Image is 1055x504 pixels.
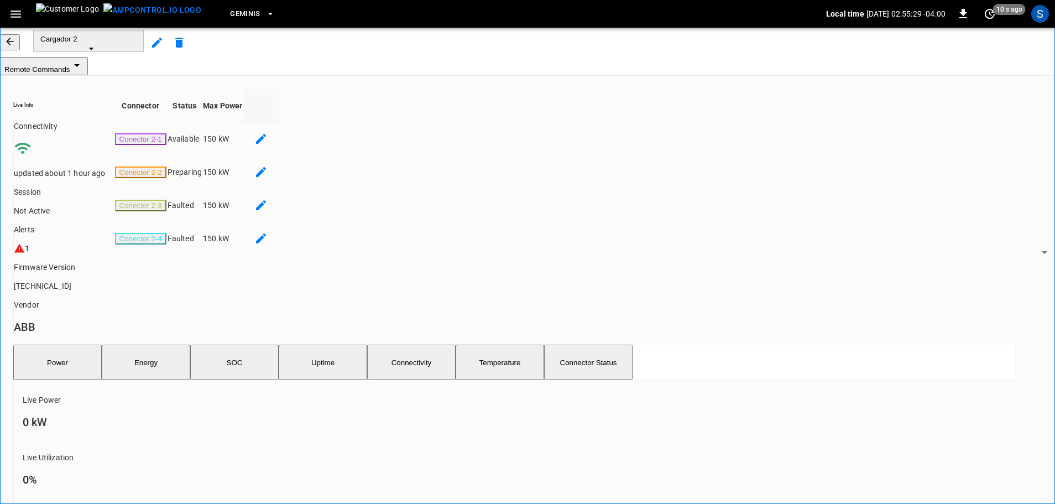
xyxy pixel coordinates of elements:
[167,189,202,222] td: Faulted
[40,35,137,43] span: Cargador 2
[23,394,979,406] p: Live Power
[167,89,202,122] th: Status
[981,5,999,23] button: set refresh interval
[230,8,260,20] span: Geminis
[13,345,102,380] button: Power
[33,30,144,52] button: Cargador 2
[23,413,979,431] h6: 0 kW
[167,155,202,189] td: Preparing
[866,8,946,19] p: [DATE] 02:55:29 -04:00
[544,345,633,380] button: Connector Status
[14,186,106,198] p: Session
[36,3,99,24] img: Customer Logo
[202,89,243,122] th: Max Power
[14,121,106,132] p: Connectivity
[14,205,106,216] p: Not Active
[14,262,106,273] p: Firmware Version
[115,200,166,211] button: Conector 2-3
[167,222,202,255] td: Faulted
[456,345,544,380] button: Temperature
[993,4,1026,15] span: 10 s ago
[14,224,106,235] p: Alerts
[25,243,29,254] div: 1
[202,122,243,155] td: 150 kW
[202,155,243,189] td: 150 kW
[114,89,280,255] table: connector table
[1031,5,1049,23] div: profile-icon
[14,318,106,336] h6: ABB
[13,101,106,108] h6: Live Info
[115,167,166,178] button: Conector 2-2
[102,345,190,380] button: Energy
[114,89,167,122] th: Connector
[202,189,243,222] td: 150 kW
[14,169,106,178] span: updated about 1 hour ago
[14,282,71,290] span: [TECHNICAL_ID]
[14,299,106,310] p: Vendor
[190,345,279,380] button: SOC
[226,3,279,25] button: Geminis
[367,345,456,380] button: Connectivity
[115,133,166,145] button: Conector 2-1
[279,345,367,380] button: Uptime
[115,233,166,245] button: Conector 2-4
[202,222,243,255] td: 150 kW
[167,122,202,155] td: Available
[23,471,979,489] h6: 0%
[103,3,201,17] img: ampcontrol.io logo
[826,8,864,19] p: Local time
[23,452,979,463] p: Live Utilization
